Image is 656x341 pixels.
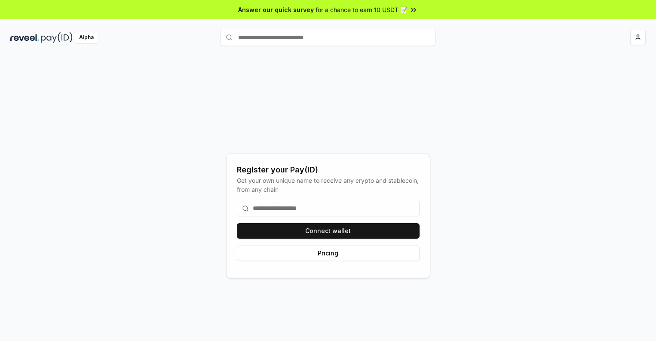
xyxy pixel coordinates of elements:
div: Get your own unique name to receive any crypto and stablecoin, from any chain [237,176,420,194]
div: Alpha [74,32,98,43]
span: for a chance to earn 10 USDT 📝 [316,5,408,14]
img: pay_id [41,32,73,43]
button: Pricing [237,246,420,261]
span: Answer our quick survey [238,5,314,14]
img: reveel_dark [10,32,39,43]
button: Connect wallet [237,223,420,239]
div: Register your Pay(ID) [237,164,420,176]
